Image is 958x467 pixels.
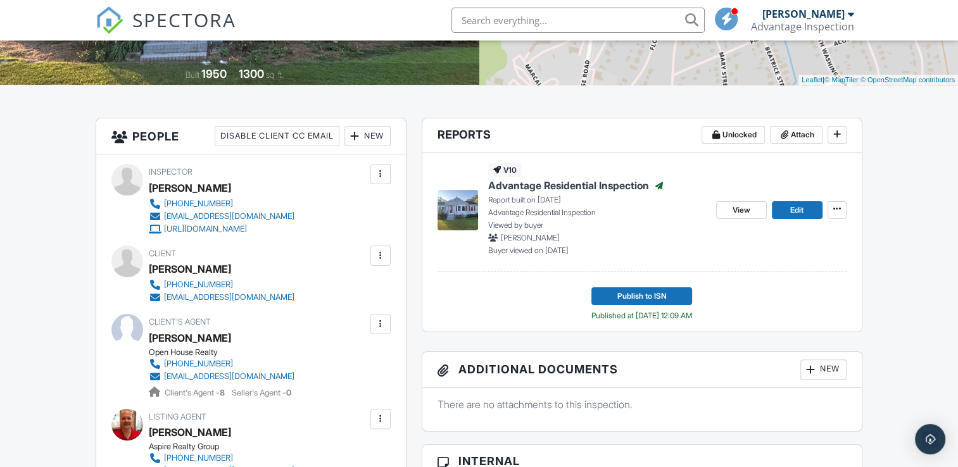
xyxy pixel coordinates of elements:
[186,70,199,80] span: Built
[149,423,231,442] a: [PERSON_NAME]
[149,278,294,291] a: [PHONE_NUMBER]
[96,118,405,154] h3: People
[164,292,294,302] div: [EMAIL_ADDRESS][DOMAIN_NAME]
[149,178,231,197] div: [PERSON_NAME]
[915,424,945,454] div: Open Intercom Messenger
[149,167,192,177] span: Inspector
[149,197,294,210] a: [PHONE_NUMBER]
[215,126,339,146] div: Disable Client CC Email
[149,259,231,278] div: [PERSON_NAME]
[149,328,231,347] a: [PERSON_NAME]
[220,388,225,397] strong: 8
[149,412,206,421] span: Listing Agent
[149,370,294,383] a: [EMAIL_ADDRESS][DOMAIN_NAME]
[149,249,176,258] span: Client
[164,211,294,221] div: [EMAIL_ADDRESS][DOMAIN_NAME]
[860,76,955,84] a: © OpenStreetMap contributors
[132,6,236,33] span: SPECTORA
[201,67,227,80] div: 1950
[149,452,294,464] a: [PHONE_NUMBER]
[96,17,236,44] a: SPECTORA
[149,291,294,304] a: [EMAIL_ADDRESS][DOMAIN_NAME]
[344,126,391,146] div: New
[149,358,294,370] a: [PHONE_NUMBER]
[149,442,305,452] div: Aspire Realty Group
[149,210,294,223] a: [EMAIL_ADDRESS][DOMAIN_NAME]
[165,388,227,397] span: Client's Agent -
[451,8,705,33] input: Search everything...
[232,388,291,397] span: Seller's Agent -
[239,67,264,80] div: 1300
[164,371,294,382] div: [EMAIL_ADDRESS][DOMAIN_NAME]
[164,453,233,463] div: [PHONE_NUMBER]
[164,359,233,369] div: [PHONE_NUMBER]
[798,75,958,85] div: |
[164,199,233,209] div: [PHONE_NUMBER]
[751,20,854,33] div: Advantage Inspection
[149,347,305,358] div: Open House Realty
[96,6,123,34] img: The Best Home Inspection Software - Spectora
[286,388,291,397] strong: 0
[762,8,845,20] div: [PERSON_NAME]
[438,397,847,411] p: There are no attachments to this inspection.
[802,76,822,84] a: Leaflet
[824,76,859,84] a: © MapTiler
[422,352,862,388] h3: Additional Documents
[266,70,284,80] span: sq. ft.
[149,317,211,327] span: Client's Agent
[164,224,247,234] div: [URL][DOMAIN_NAME]
[164,280,233,290] div: [PHONE_NUMBER]
[149,223,294,235] a: [URL][DOMAIN_NAME]
[800,359,847,380] div: New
